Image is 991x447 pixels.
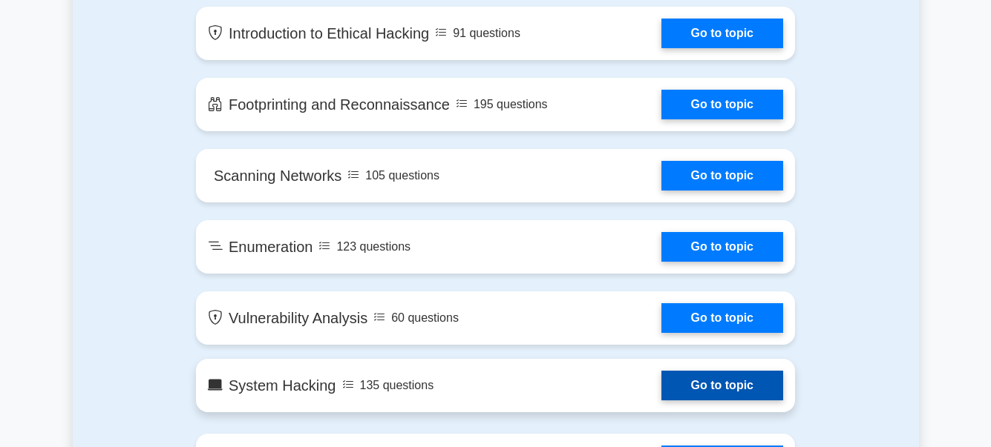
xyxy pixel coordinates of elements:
[661,303,783,333] a: Go to topic
[661,19,783,48] a: Go to topic
[661,90,783,119] a: Go to topic
[661,232,783,262] a: Go to topic
[661,371,783,400] a: Go to topic
[661,161,783,191] a: Go to topic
